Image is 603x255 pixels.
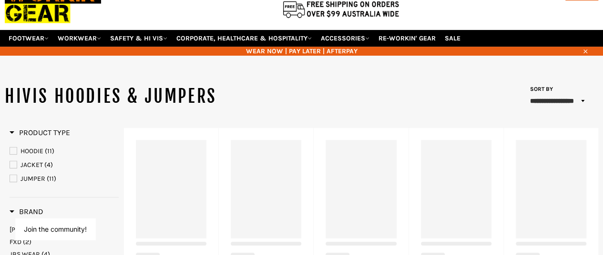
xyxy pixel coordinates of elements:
a: JACKET [10,160,119,170]
a: SAFETY & HI VIS [106,30,171,47]
span: FXD [10,238,21,246]
span: JUMPER [20,175,45,183]
span: (2) [23,238,31,246]
a: ACCESSORIES [317,30,373,47]
label: Sort by [527,85,553,93]
a: WORKWEAR [54,30,105,47]
span: Product Type [10,128,70,137]
h3: Product Type [10,128,70,137]
span: HOODIE [20,147,43,155]
span: (11) [47,175,56,183]
span: (11) [45,147,54,155]
span: Brand [10,207,43,216]
span: (4) [44,161,53,169]
a: RE-WORKIN' GEAR [375,30,439,47]
span: JACKET [20,161,43,169]
a: FXD [10,237,119,246]
a: BISLEY [10,225,119,234]
a: HOODIE [10,146,119,157]
a: CORPORATE, HEALTHCARE & HOSPITALITY [173,30,316,47]
a: JUMPER [10,174,119,184]
span: WEAR NOW | PAY LATER | AFTERPAY [5,47,598,56]
span: [PERSON_NAME] [10,226,61,234]
button: Join the community! [24,225,87,233]
a: SALE [441,30,464,47]
h3: Brand [10,207,43,216]
a: FOOTWEAR [5,30,52,47]
h1: HIVIS HOODIES & JUMPERS [5,85,302,108]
